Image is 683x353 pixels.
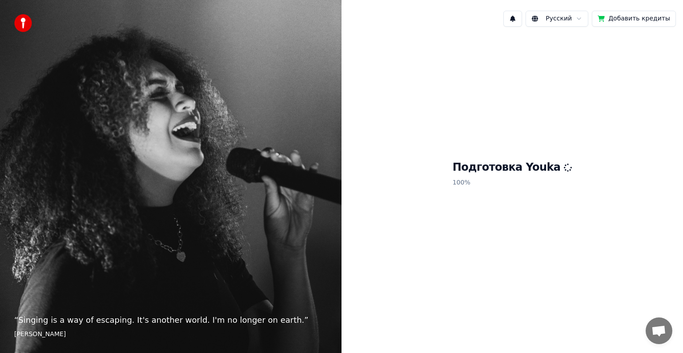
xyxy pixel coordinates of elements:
footer: [PERSON_NAME] [14,330,327,339]
a: Открытый чат [646,317,672,344]
p: 100 % [453,175,572,191]
h1: Подготовка Youka [453,160,572,175]
button: Добавить кредиты [592,11,676,27]
p: “ Singing is a way of escaping. It's another world. I'm no longer on earth. ” [14,314,327,326]
img: youka [14,14,32,32]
